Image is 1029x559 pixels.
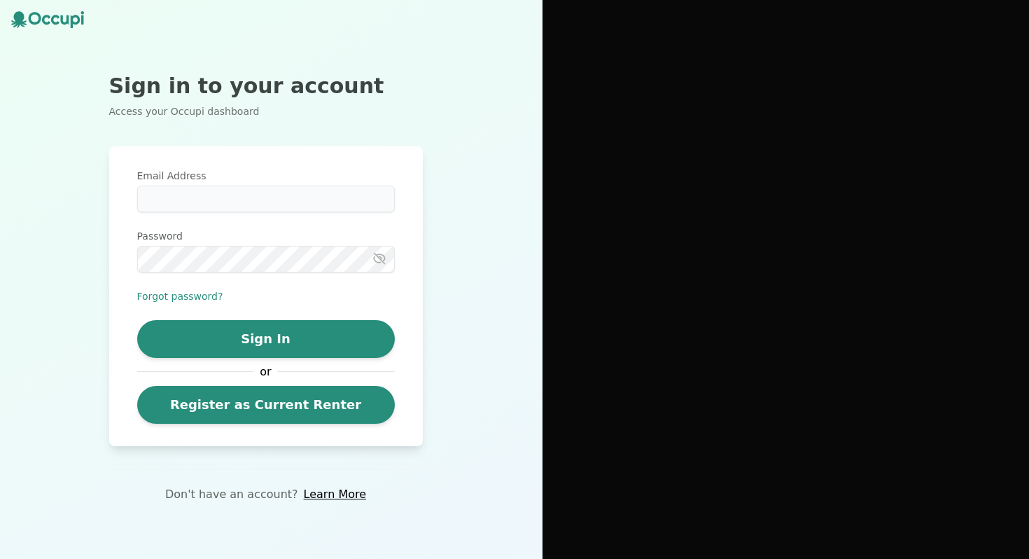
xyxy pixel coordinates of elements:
button: Forgot password? [137,289,223,303]
p: Don't have an account? [165,486,298,503]
p: Access your Occupi dashboard [109,104,423,118]
button: Sign In [137,320,395,358]
label: Password [137,229,395,243]
h2: Sign in to your account [109,74,423,99]
label: Email Address [137,169,395,183]
span: or [253,364,279,380]
a: Register as Current Renter [137,386,395,424]
a: Learn More [304,486,366,503]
